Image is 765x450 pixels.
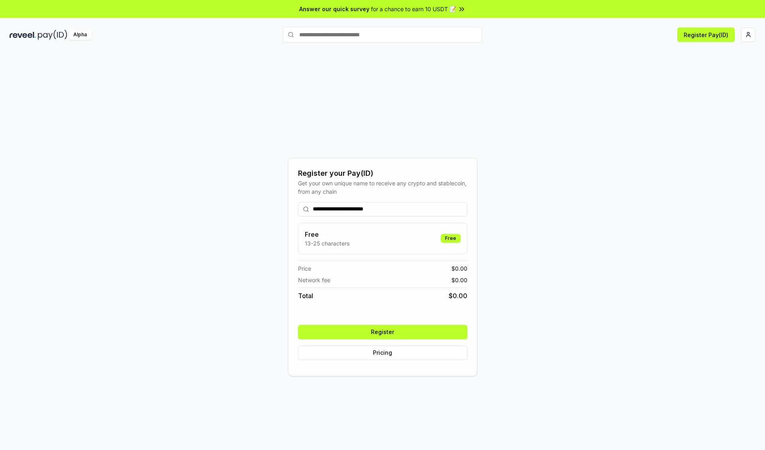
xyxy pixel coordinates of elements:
[298,325,467,339] button: Register
[449,291,467,301] span: $ 0.00
[441,234,461,243] div: Free
[451,264,467,273] span: $ 0.00
[305,230,349,239] h3: Free
[298,276,330,284] span: Network fee
[298,168,467,179] div: Register your Pay(ID)
[298,264,311,273] span: Price
[451,276,467,284] span: $ 0.00
[371,5,456,13] span: for a chance to earn 10 USDT 📝
[298,291,313,301] span: Total
[305,239,349,248] p: 13-25 characters
[298,346,467,360] button: Pricing
[299,5,369,13] span: Answer our quick survey
[677,28,735,42] button: Register Pay(ID)
[10,30,36,40] img: reveel_dark
[38,30,67,40] img: pay_id
[298,179,467,196] div: Get your own unique name to receive any crypto and stablecoin, from any chain
[69,30,91,40] div: Alpha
